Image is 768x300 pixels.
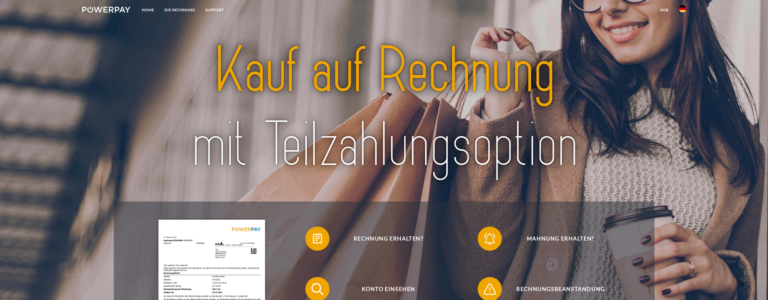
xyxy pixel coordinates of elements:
[314,227,462,251] span: Rechnung erhalten?
[310,282,325,297] img: qb_search.svg
[655,5,674,15] a: agb
[482,231,497,246] img: qb_bell.svg
[145,30,623,186] img: title-powerpay_de.svg
[487,227,635,251] span: Mahnung erhalten?
[82,7,131,13] img: logo-powerpay-white.svg
[482,282,497,297] img: qb_warning.svg
[305,227,462,251] button: Rechnung erhalten?
[310,231,325,246] img: qb_bill.svg
[200,5,229,15] a: SUPPORT
[679,5,686,12] img: de
[159,5,200,15] a: DIE RECHNUNG
[137,5,159,15] a: Home
[478,227,635,251] button: Mahnung erhalten?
